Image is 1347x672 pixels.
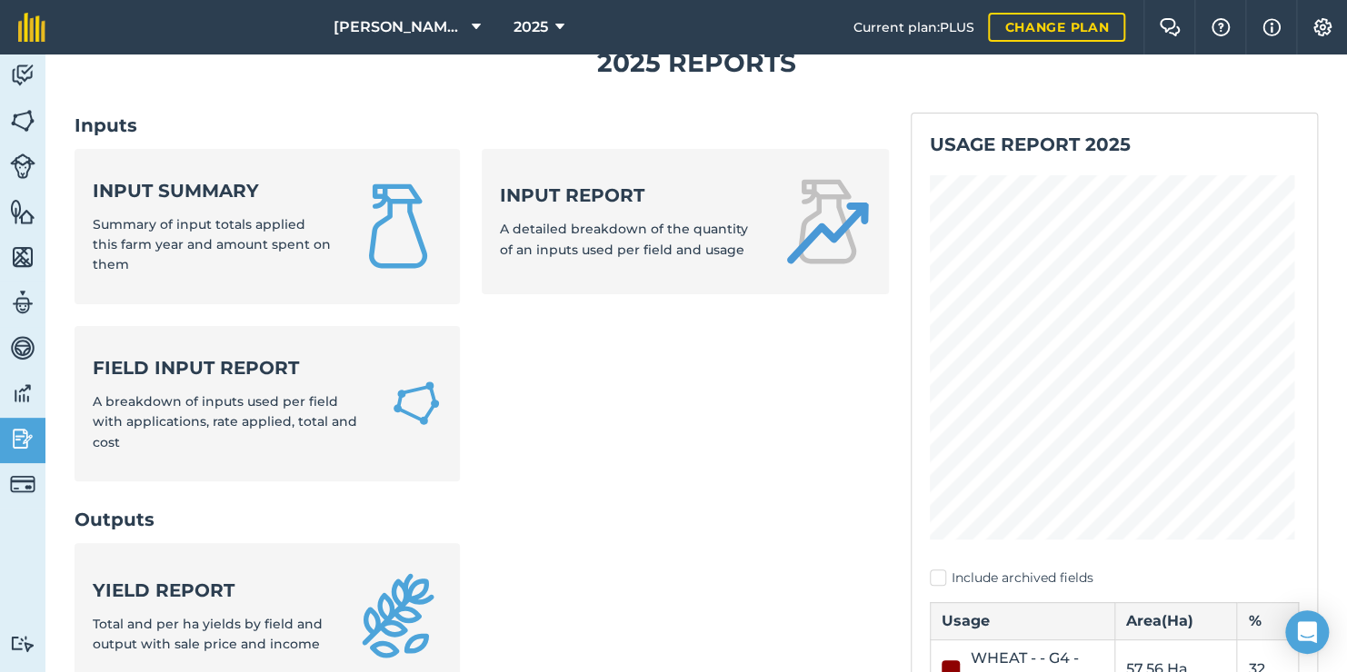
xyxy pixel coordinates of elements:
[93,216,331,273] span: Summary of input totals applied this farm year and amount spent on them
[853,17,973,37] span: Current plan : PLUS
[93,616,323,652] span: Total and per ha yields by field and output with sale price and income
[10,289,35,316] img: svg+xml;base64,PD94bWwgdmVyc2lvbj0iMS4wIiBlbmNvZGluZz0idXRmLTgiPz4KPCEtLSBHZW5lcmF0b3I6IEFkb2JlIE...
[988,13,1125,42] a: Change plan
[500,221,748,257] span: A detailed breakdown of the quantity of an inputs used per field and usage
[1210,18,1232,36] img: A question mark icon
[10,471,35,497] img: svg+xml;base64,PD94bWwgdmVyc2lvbj0iMS4wIiBlbmNvZGluZz0idXRmLTgiPz4KPCEtLSBHZW5lcmF0b3I6IEFkb2JlIE...
[354,183,442,270] img: Input summary
[75,149,460,304] a: Input summarySummary of input totals applied this farm year and amount spent on them
[75,326,460,481] a: Field Input ReportA breakdown of inputs used per field with applications, rate applied, total and...
[354,572,442,659] img: Yield report
[783,178,871,265] img: Input report
[1285,610,1329,654] div: Open Intercom Messenger
[482,149,889,294] a: Input reportA detailed breakdown of the quantity of an inputs used per field and usage
[1237,602,1299,639] th: %
[75,507,889,532] h2: Outputs
[10,62,35,89] img: svg+xml;base64,PD94bWwgdmVyc2lvbj0iMS4wIiBlbmNvZGluZz0idXRmLTgiPz4KPCEtLSBHZW5lcmF0b3I6IEFkb2JlIE...
[75,43,1318,84] h1: 2025 Reports
[10,107,35,134] img: svg+xml;base64,PHN2ZyB4bWxucz0iaHR0cDovL3d3dy53My5vcmcvMjAwMC9zdmciIHdpZHRoPSI1NiIgaGVpZ2h0PSI2MC...
[10,153,35,179] img: svg+xml;base64,PD94bWwgdmVyc2lvbj0iMS4wIiBlbmNvZGluZz0idXRmLTgiPz4KPCEtLSBHZW5lcmF0b3I6IEFkb2JlIE...
[1262,16,1281,38] img: svg+xml;base64,PHN2ZyB4bWxucz0iaHR0cDovL3d3dy53My5vcmcvMjAwMC9zdmciIHdpZHRoPSIxNyIgaGVpZ2h0PSIxNy...
[75,113,889,138] h2: Inputs
[1159,18,1181,36] img: Two speech bubbles overlapping with the left bubble in the forefront
[10,425,35,452] img: svg+xml;base64,PD94bWwgdmVyc2lvbj0iMS4wIiBlbmNvZGluZz0idXRmLTgiPz4KPCEtLSBHZW5lcmF0b3I6IEFkb2JlIE...
[1312,18,1333,36] img: A cog icon
[514,16,548,38] span: 2025
[93,178,333,203] strong: Input summary
[10,198,35,225] img: svg+xml;base64,PHN2ZyB4bWxucz0iaHR0cDovL3d3dy53My5vcmcvMjAwMC9zdmciIHdpZHRoPSI1NiIgaGVpZ2h0PSI2MC...
[930,132,1299,157] h2: Usage report 2025
[93,355,369,380] strong: Field Input Report
[930,568,1299,588] label: Include archived fields
[18,13,45,42] img: fieldmargin Logo
[391,376,442,430] img: Field Input Report
[10,635,35,652] img: svg+xml;base64,PD94bWwgdmVyc2lvbj0iMS4wIiBlbmNvZGluZz0idXRmLTgiPz4KPCEtLSBHZW5lcmF0b3I6IEFkb2JlIE...
[10,334,35,361] img: svg+xml;base64,PD94bWwgdmVyc2lvbj0iMS4wIiBlbmNvZGluZz0idXRmLTgiPz4KPCEtLSBHZW5lcmF0b3I6IEFkb2JlIE...
[334,16,464,38] span: [PERSON_NAME] (Brownings) Limited
[93,578,333,603] strong: Yield report
[500,183,762,208] strong: Input report
[1114,602,1237,639] th: Area ( Ha )
[10,380,35,407] img: svg+xml;base64,PD94bWwgdmVyc2lvbj0iMS4wIiBlbmNvZGluZz0idXRmLTgiPz4KPCEtLSBHZW5lcmF0b3I6IEFkb2JlIE...
[93,393,357,450] span: A breakdown of inputs used per field with applications, rate applied, total and cost
[10,243,35,271] img: svg+xml;base64,PHN2ZyB4bWxucz0iaHR0cDovL3d3dy53My5vcmcvMjAwMC9zdmciIHdpZHRoPSI1NiIgaGVpZ2h0PSI2MC...
[931,602,1115,639] th: Usage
